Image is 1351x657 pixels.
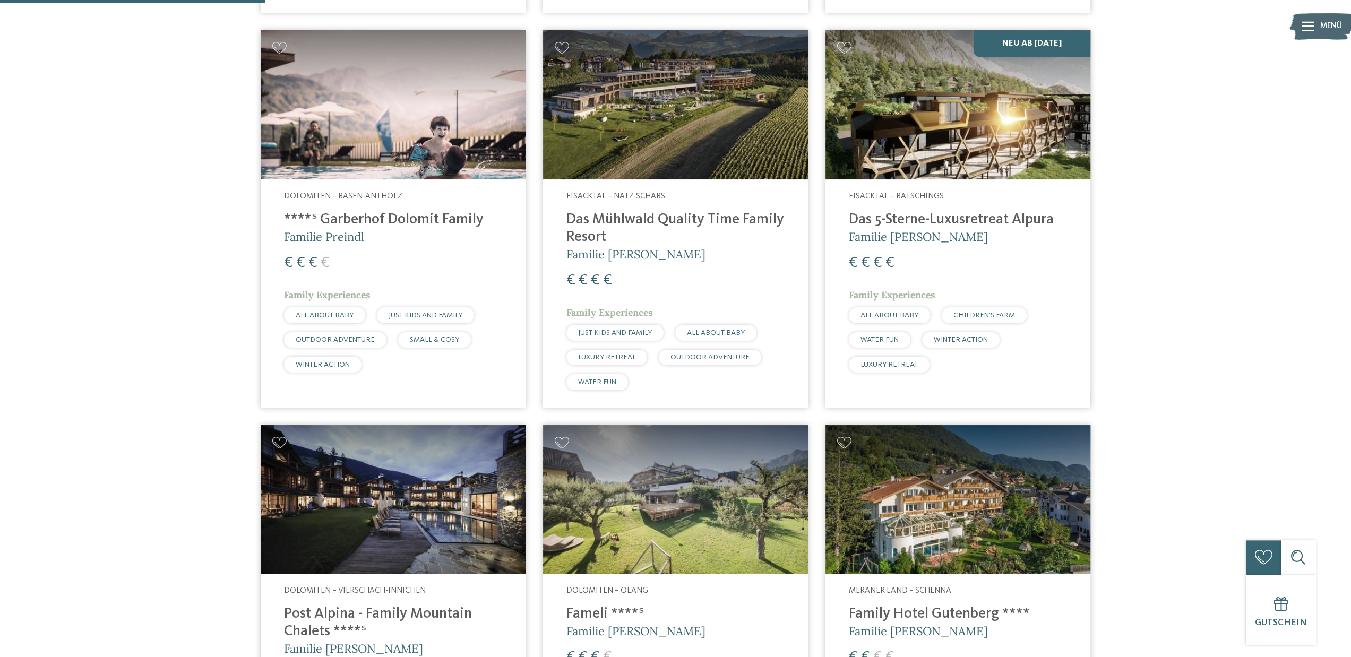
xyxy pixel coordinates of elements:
[296,361,350,368] span: WINTER ACTION
[543,30,808,179] img: Familienhotels gesucht? Hier findet ihr die besten!
[296,312,354,319] span: ALL ABOUT BABY
[543,30,808,407] a: Familienhotels gesucht? Hier findet ihr die besten! Eisacktal – Natz-Schabs Das Mühlwald Quality ...
[566,306,653,318] span: Family Experiences
[261,30,526,179] img: Familienhotels gesucht? Hier findet ihr die besten!
[284,289,371,301] span: Family Experiences
[873,255,882,271] span: €
[308,255,317,271] span: €
[296,336,375,343] span: OUTDOOR ADVENTURE
[578,329,652,336] span: JUST KIDS AND FAMILY
[284,211,502,229] h4: ****ˢ Garberhof Dolomit Family
[284,586,426,595] span: Dolomiten – Vierschach-Innichen
[296,255,305,271] span: €
[687,329,745,336] span: ALL ABOUT BABY
[825,30,1090,179] img: Familienhotels gesucht? Hier findet ihr die besten!
[885,255,894,271] span: €
[261,425,526,574] img: Post Alpina - Family Mountain Chalets ****ˢ
[849,255,858,271] span: €
[603,273,612,288] span: €
[566,211,785,246] h4: Das Mühlwald Quality Time Family Resort
[591,273,600,288] span: €
[849,229,988,244] span: Familie [PERSON_NAME]
[825,425,1090,574] img: Family Hotel Gutenberg ****
[321,255,330,271] span: €
[578,378,616,386] span: WATER FUN
[579,273,588,288] span: €
[860,361,918,368] span: LUXURY RETREAT
[849,586,951,595] span: Meraner Land – Schenna
[261,30,526,407] a: Familienhotels gesucht? Hier findet ihr die besten! Dolomiten – Rasen-Antholz ****ˢ Garberhof Dol...
[849,624,988,638] span: Familie [PERSON_NAME]
[410,336,459,343] span: SMALL & COSY
[284,229,364,244] span: Familie Preindl
[825,30,1090,407] a: Familienhotels gesucht? Hier findet ihr die besten! Neu ab [DATE] Eisacktal – Ratschings Das 5-St...
[566,586,648,595] span: Dolomiten – Olang
[566,247,705,262] span: Familie [PERSON_NAME]
[860,336,899,343] span: WATER FUN
[284,255,293,271] span: €
[284,192,402,201] span: Dolomiten – Rasen-Antholz
[861,255,870,271] span: €
[1246,575,1316,645] a: Gutschein
[849,211,1067,229] h4: Das 5-Sterne-Luxusretreat Alpura
[849,606,1067,623] h4: Family Hotel Gutenberg ****
[566,624,705,638] span: Familie [PERSON_NAME]
[284,641,423,656] span: Familie [PERSON_NAME]
[543,425,808,574] img: Familienhotels gesucht? Hier findet ihr die besten!
[934,336,988,343] span: WINTER ACTION
[953,312,1015,319] span: CHILDREN’S FARM
[566,192,665,201] span: Eisacktal – Natz-Schabs
[284,606,502,641] h4: Post Alpina - Family Mountain Chalets ****ˢ
[860,312,918,319] span: ALL ABOUT BABY
[849,192,944,201] span: Eisacktal – Ratschings
[578,353,635,361] span: LUXURY RETREAT
[849,289,935,301] span: Family Experiences
[1255,618,1307,627] span: Gutschein
[670,353,750,361] span: OUTDOOR ADVENTURE
[389,312,462,319] span: JUST KIDS AND FAMILY
[566,273,575,288] span: €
